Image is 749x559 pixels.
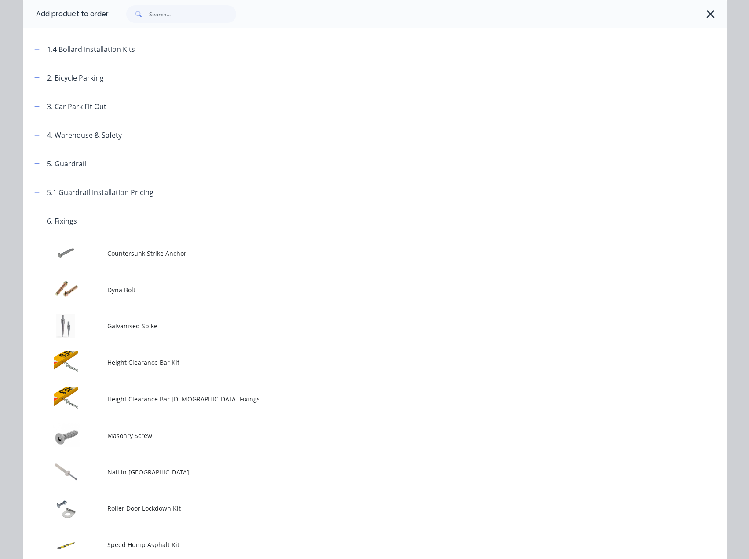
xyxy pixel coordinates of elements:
[47,101,106,112] div: 3. Car Park Fit Out
[107,394,603,404] span: Height Clearance Bar [DEMOGRAPHIC_DATA] Fixings
[107,321,603,331] span: Galvanised Spike
[47,187,153,198] div: 5.1 Guardrail Installation Pricing
[107,540,603,549] span: Speed Hump Asphalt Kit
[47,216,77,226] div: 6. Fixings
[107,358,603,367] span: Height Clearance Bar Kit
[47,44,135,55] div: 1.4 Bollard Installation Kits
[47,130,122,140] div: 4. Warehouse & Safety
[107,249,603,258] span: Countersunk Strike Anchor
[107,504,603,513] span: Roller Door Lockdown Kit
[107,467,603,477] span: Nail in [GEOGRAPHIC_DATA]
[107,431,603,440] span: Masonry Screw
[149,5,236,23] input: Search...
[47,73,104,83] div: 2. Bicycle Parking
[47,158,86,169] div: 5. Guardrail
[107,285,603,294] span: Dyna Bolt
